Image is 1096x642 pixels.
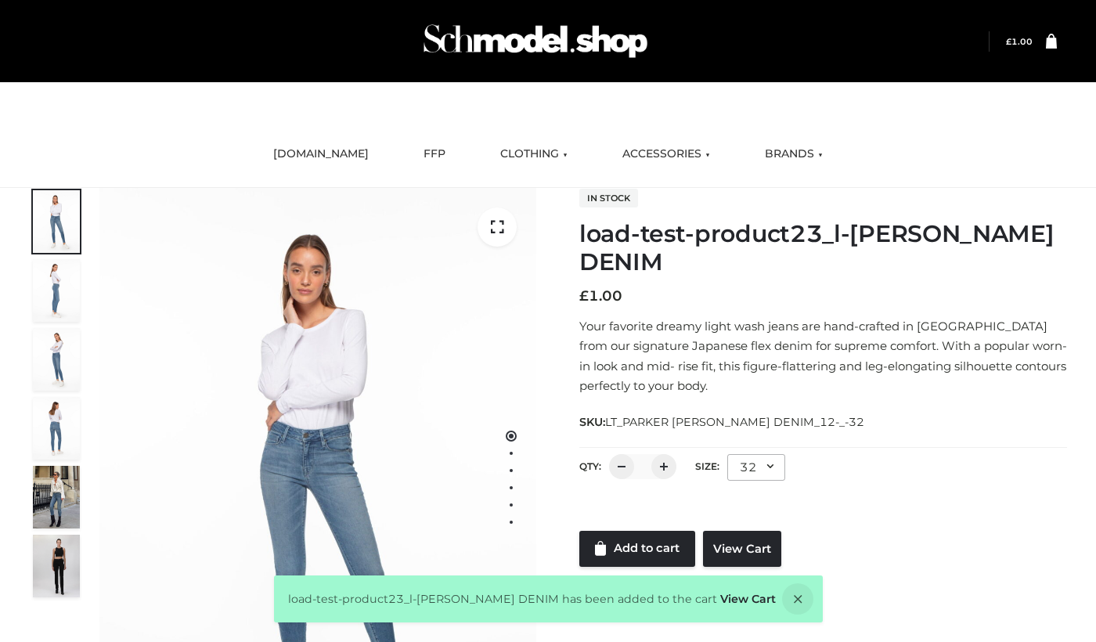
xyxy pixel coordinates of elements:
a: ACCESSORIES [611,137,722,171]
label: QTY: [579,460,601,472]
label: Size: [695,460,719,472]
p: Your favorite dreamy light wash jeans are hand-crafted in [GEOGRAPHIC_DATA] from our signature Ja... [579,316,1067,396]
div: load-test-product23_l-[PERSON_NAME] DENIM has been added to the cart [274,575,823,622]
span: In stock [579,189,638,207]
a: View Cart [720,592,776,606]
span: £ [579,287,589,305]
bdi: 1.00 [1006,37,1033,47]
span: £ [1006,37,1011,47]
img: 2001KLX-Ava-skinny-cove-2-scaled_32c0e67e-5e94-449c-a916-4c02a8c03427.jpg [33,397,80,460]
img: Bowery-Skinny_Cove-1.jpg [33,466,80,528]
img: 2001KLX-Ava-skinny-cove-4-scaled_4636a833-082b-4702-abec-fd5bf279c4fc.jpg [33,259,80,322]
span: SKU: [579,413,866,431]
bdi: 1.00 [579,287,622,305]
div: 32 [727,454,785,481]
img: Schmodel Admin 964 [418,10,653,72]
img: 49df5f96394c49d8b5cbdcda3511328a.HD-1080p-2.5Mbps-49301101_thumbnail.jpg [33,535,80,597]
a: FFP [412,137,457,171]
a: BRANDS [753,137,835,171]
h1: load-test-product23_l-[PERSON_NAME] DENIM [579,220,1067,276]
img: 2001KLX-Ava-skinny-cove-3-scaled_eb6bf915-b6b9-448f-8c6c-8cabb27fd4b2.jpg [33,328,80,391]
img: 2001KLX-Ava-skinny-cove-1-scaled_9b141654-9513-48e5-b76c-3dc7db129200.jpg [33,190,80,253]
a: CLOTHING [489,137,579,171]
a: Add to cart [579,531,695,567]
a: [DOMAIN_NAME] [261,137,380,171]
span: LT_PARKER [PERSON_NAME] DENIM_12-_-32 [605,415,864,429]
a: View Cart [703,531,781,567]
